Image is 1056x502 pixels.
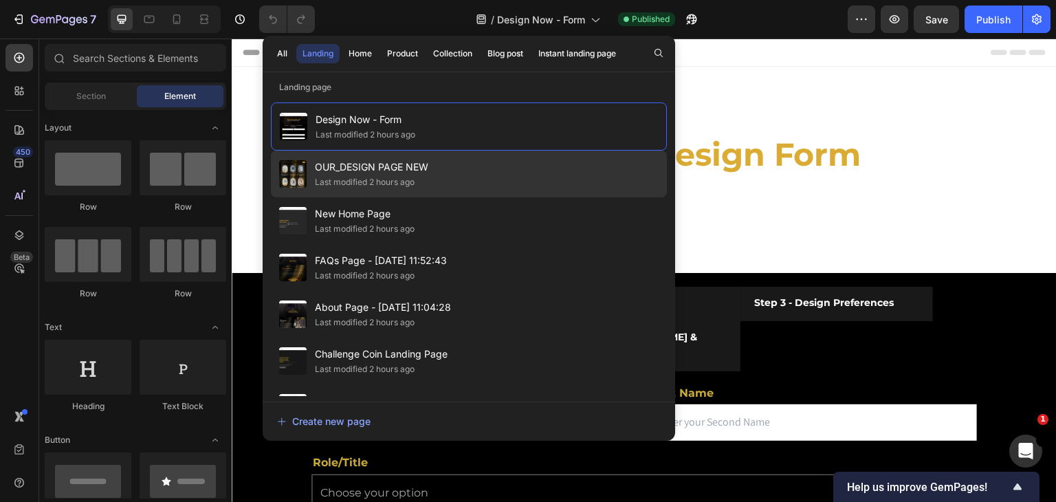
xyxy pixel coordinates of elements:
span: Save [925,14,948,25]
span: Design Now - Form [497,12,585,27]
div: All [277,47,287,60]
p: Role/Title [81,415,744,435]
div: Last modified 2 hours ago [315,175,415,189]
div: Beta [10,252,33,263]
span: Toggle open [204,316,226,338]
span: About Page - [DATE] 11:04:28 [315,299,451,316]
button: All [271,44,294,63]
p: Landing page [263,80,675,94]
span: / [491,12,494,27]
div: Last modified 2 hours ago [315,269,415,283]
button: Save [914,6,959,33]
div: Row [45,287,131,300]
span: Toggle open [204,429,226,451]
span: Toggle open [204,117,226,139]
button: Publish [965,6,1022,33]
button: Landing [296,44,340,63]
span: 1 [1037,414,1048,425]
button: Product [381,44,424,63]
span: Button [45,434,70,446]
div: Blog post [487,47,523,60]
span: Layout [45,122,71,134]
div: Instant landing page [538,47,616,60]
input: Enter your Second Name [418,366,745,402]
span: OUR_DESIGN PAGE NEW [315,159,428,175]
span: University Interscholastic League [315,393,464,409]
span: Published [632,13,670,25]
div: Row [140,287,226,300]
p: 7 [90,11,96,28]
input: Search Sections & Elements [45,44,226,72]
span: New Home Page [315,206,415,222]
strong: Step 1 - Contact Info. [137,258,241,270]
span: Element [164,90,196,102]
p: Last Name [419,345,744,365]
strong: Step 3 - Design Preferences [522,258,662,270]
span: Challenge Coin Landing Page [315,346,448,362]
strong: Step 4 - [PERSON_NAME] & Delivery [330,292,468,322]
div: Name [80,344,407,367]
button: Create new page [276,408,661,435]
button: Home [342,44,378,63]
div: Publish [976,12,1011,27]
button: 7 [5,6,102,33]
strong: Design your custom championship ring [DATE]! [225,144,600,162]
div: Last modified 2 hours ago [315,222,415,236]
iframe: Intercom live chat [1009,435,1042,468]
div: Text Block [140,400,226,413]
button: Instant landing page [532,44,622,63]
span: Help us improve GemPages! [847,481,1009,494]
button: Show survey - Help us improve GemPages! [847,479,1026,495]
div: Last modified 2 hours ago [315,316,415,329]
button: Collection [427,44,478,63]
div: Row [140,201,226,213]
button: Blog post [481,44,529,63]
div: Undo/Redo [259,6,315,33]
div: Last modified 2 hours ago [315,362,415,376]
div: Heading [45,400,131,413]
div: Landing [302,47,333,60]
div: Create new page [277,414,371,428]
div: Collection [433,47,472,60]
div: Last modified 2 hours ago [316,128,415,142]
span: Section [76,90,106,102]
strong: Step 2 - Ring Details [330,258,432,270]
h2: Custom Ring Design Form [11,94,814,138]
input: Enter your First Name [80,366,407,402]
div: Home [349,47,372,60]
span: Text [45,321,62,334]
span: Design Now - Form [316,111,415,128]
div: Row [45,201,131,213]
div: Product [387,47,418,60]
div: 450 [13,146,33,157]
span: FAQs Page - [DATE] 11:52:43 [315,252,447,269]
